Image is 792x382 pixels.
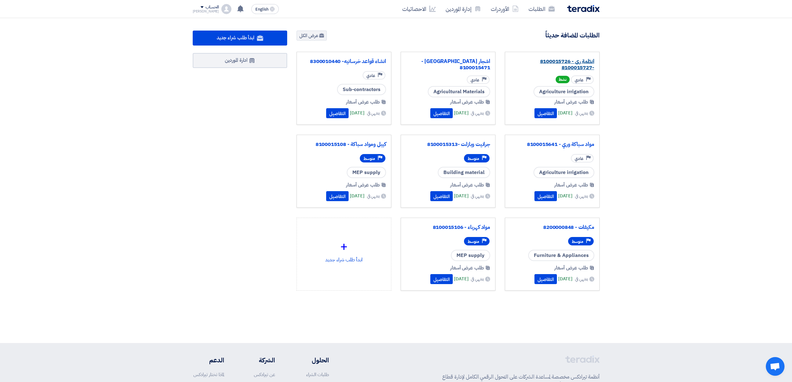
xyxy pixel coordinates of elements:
span: Agriculture irrigation [534,86,594,97]
a: ادارة الموردين [193,53,287,68]
a: الطلبات [524,2,560,16]
a: مواد سباكة وري - 8100015641 [510,141,594,147]
a: إدارة الموردين [441,2,486,16]
div: الحساب [205,5,219,10]
span: Agriculture irrigation [534,167,594,178]
span: متوسط [364,156,375,162]
span: عادي [575,77,583,83]
span: ينتهي في [471,193,484,199]
span: [DATE] [558,109,572,117]
span: طلب عرض أسعار [450,181,484,189]
a: كيبل ومواد سباكة - 8100015108 [302,141,386,147]
button: التفاصيل [534,191,557,201]
span: [DATE] [350,192,364,200]
span: Furniture & Appliances [528,250,594,261]
span: [DATE] [558,275,572,283]
a: الأوردرات [486,2,524,16]
span: طلب عرض أسعار [554,181,588,189]
span: ينتهي في [575,110,588,116]
span: [DATE] [454,275,468,283]
h4: الطلبات المضافة حديثاً [545,31,600,39]
span: ينتهي في [575,193,588,199]
span: طلب عرض أسعار [450,98,484,106]
a: عن تيرادكس [254,371,275,378]
span: [DATE] [350,109,364,117]
a: جرانيت وبازلت -8100015313 [406,141,490,147]
span: [DATE] [454,109,468,117]
img: Teradix logo [567,5,600,12]
span: متوسط [468,239,479,244]
span: ابدأ طلب شراء جديد [217,34,254,41]
span: عادي [575,156,583,162]
span: ينتهي في [367,110,380,116]
li: الدعم [193,355,224,365]
a: اشجار [GEOGRAPHIC_DATA] - 8100015471 [406,58,490,71]
a: Open chat [766,357,785,376]
button: التفاصيل [326,108,349,118]
span: Agricultural Materials [428,86,490,97]
span: ينتهي في [367,193,380,199]
span: [DATE] [454,192,468,200]
button: التفاصيل [430,108,453,118]
span: MEP supply [451,250,490,261]
span: [DATE] [558,192,572,200]
a: طلبات الشراء [306,371,329,378]
button: التفاصيل [430,191,453,201]
a: الاحصائيات [397,2,441,16]
span: طلب عرض أسعار [346,98,380,106]
span: English [255,7,268,12]
span: طلب عرض أسعار [554,98,588,106]
span: Sub-contractors [337,84,386,95]
a: عرض الكل [297,31,327,41]
a: انشاء قواعد خرسانيه- 8300010440 [302,58,386,65]
span: متوسط [468,156,479,162]
button: التفاصيل [430,274,453,284]
span: ينتهي في [575,276,588,282]
span: Building material [438,167,490,178]
div: [PERSON_NAME] [193,10,219,13]
img: profile_test.png [221,4,231,14]
span: عادي [366,73,375,79]
a: لماذا تختار تيرادكس [193,371,224,378]
span: طلب عرض أسعار [346,181,380,189]
span: متوسط [572,239,583,244]
span: عادي [471,77,479,83]
a: انظمة رى - 8100015726 -8100015727 [510,58,594,71]
div: + [302,237,386,256]
span: ينتهي في [471,276,484,282]
span: طلب عرض أسعار [450,264,484,272]
a: مكيفات - 8200000848 [510,224,594,230]
button: التفاصيل [326,191,349,201]
span: نشط [556,76,570,83]
button: التفاصيل [534,108,557,118]
li: الشركة [243,355,275,365]
li: الحلول [294,355,329,365]
div: ابدأ طلب شراء جديد [302,223,386,278]
span: ينتهي في [471,110,484,116]
span: MEP supply [347,167,386,178]
button: التفاصيل [534,274,557,284]
button: English [251,4,279,14]
span: طلب عرض أسعار [554,264,588,272]
a: مواد كهرباء - 8100015106 [406,224,490,230]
